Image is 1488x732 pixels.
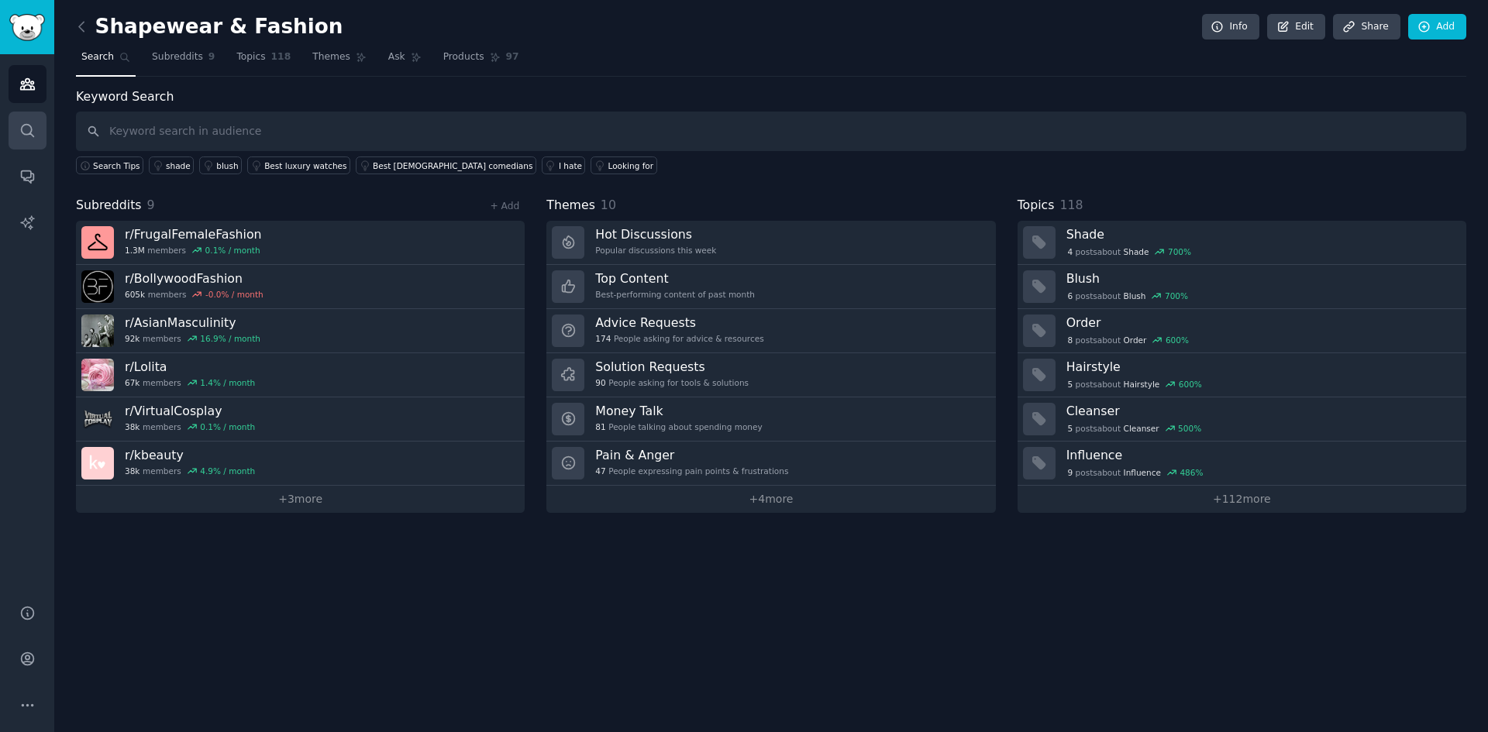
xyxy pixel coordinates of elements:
[595,421,762,432] div: People talking about spending money
[76,196,142,215] span: Subreddits
[595,333,611,344] span: 174
[205,289,263,300] div: -0.0 % / month
[490,201,519,211] a: + Add
[76,112,1466,151] input: Keyword search in audience
[595,333,763,344] div: People asking for advice & resources
[546,309,995,353] a: Advice Requests174People asking for advice & resources
[546,221,995,265] a: Hot DiscussionsPopular discussions this week
[546,486,995,513] a: +4more
[200,333,260,344] div: 16.9 % / month
[81,270,114,303] img: BollywoodFashion
[9,14,45,41] img: GummySearch logo
[601,198,616,212] span: 10
[76,353,525,397] a: r/Lolita67kmembers1.4% / month
[76,89,174,104] label: Keyword Search
[76,156,143,174] button: Search Tips
[307,45,372,77] a: Themes
[125,421,139,432] span: 38k
[1179,379,1202,390] div: 600 %
[271,50,291,64] span: 118
[236,50,265,64] span: Topics
[125,403,255,419] h3: r/ VirtualCosplay
[1124,423,1159,434] span: Cleanser
[1067,423,1073,434] span: 5
[205,245,260,256] div: 0.1 % / month
[125,466,139,476] span: 38k
[546,353,995,397] a: Solution Requests90People asking for tools & solutions
[1018,397,1466,442] a: Cleanser5postsaboutCleanser500%
[595,245,716,256] div: Popular discussions this week
[546,196,595,215] span: Themes
[125,447,255,463] h3: r/ kbeauty
[1180,467,1203,478] div: 486 %
[1066,245,1193,259] div: post s about
[76,397,525,442] a: r/VirtualCosplay38kmembers0.1% / month
[443,50,484,64] span: Products
[125,421,255,432] div: members
[1124,290,1146,301] span: Blush
[125,333,260,344] div: members
[506,50,519,64] span: 97
[1018,353,1466,397] a: Hairstyle5postsaboutHairstyle600%
[1067,467,1073,478] span: 9
[125,377,255,388] div: members
[152,50,203,64] span: Subreddits
[125,359,255,375] h3: r/ Lolita
[166,160,191,171] div: shade
[125,245,145,256] span: 1.3M
[1018,265,1466,309] a: Blush6postsaboutBlush700%
[388,50,405,64] span: Ask
[264,160,346,171] div: Best luxury watches
[1168,246,1191,257] div: 700 %
[1166,335,1189,345] div: 600 %
[1066,226,1455,242] h3: Shade
[208,50,215,64] span: 9
[1066,403,1455,419] h3: Cleanser
[559,160,582,171] div: I hate
[595,226,716,242] h3: Hot Discussions
[1408,14,1466,40] a: Add
[1267,14,1325,40] a: Edit
[81,50,114,64] span: Search
[595,421,605,432] span: 81
[216,160,238,171] div: blush
[1067,290,1073,301] span: 6
[383,45,427,77] a: Ask
[76,442,525,486] a: r/kbeauty38kmembers4.9% / month
[1202,14,1259,40] a: Info
[200,377,255,388] div: 1.4 % / month
[1066,333,1190,347] div: post s about
[1124,246,1149,257] span: Shade
[1124,467,1161,478] span: Influence
[81,403,114,435] img: VirtualCosplay
[125,377,139,388] span: 67k
[595,377,605,388] span: 90
[76,45,136,77] a: Search
[146,45,220,77] a: Subreddits9
[125,314,260,331] h3: r/ AsianMasculinity
[595,270,755,287] h3: Top Content
[81,447,114,479] img: kbeauty
[231,45,296,77] a: Topics118
[1178,423,1201,434] div: 500 %
[125,466,255,476] div: members
[595,359,749,375] h3: Solution Requests
[1018,221,1466,265] a: Shade4postsaboutShade700%
[125,289,145,300] span: 605k
[1018,196,1055,215] span: Topics
[438,45,525,77] a: Products97
[76,15,343,40] h2: Shapewear & Fashion
[1066,314,1455,331] h3: Order
[81,314,114,347] img: AsianMasculinity
[76,486,525,513] a: +3more
[312,50,350,64] span: Themes
[595,289,755,300] div: Best-performing content of past month
[247,156,350,174] a: Best luxury watches
[81,226,114,259] img: FrugalFemaleFashion
[546,397,995,442] a: Money Talk81People talking about spending money
[1018,442,1466,486] a: Influence9postsaboutInfluence486%
[1066,270,1455,287] h3: Blush
[1018,486,1466,513] a: +112more
[595,314,763,331] h3: Advice Requests
[546,442,995,486] a: Pain & Anger47People expressing pain points & frustrations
